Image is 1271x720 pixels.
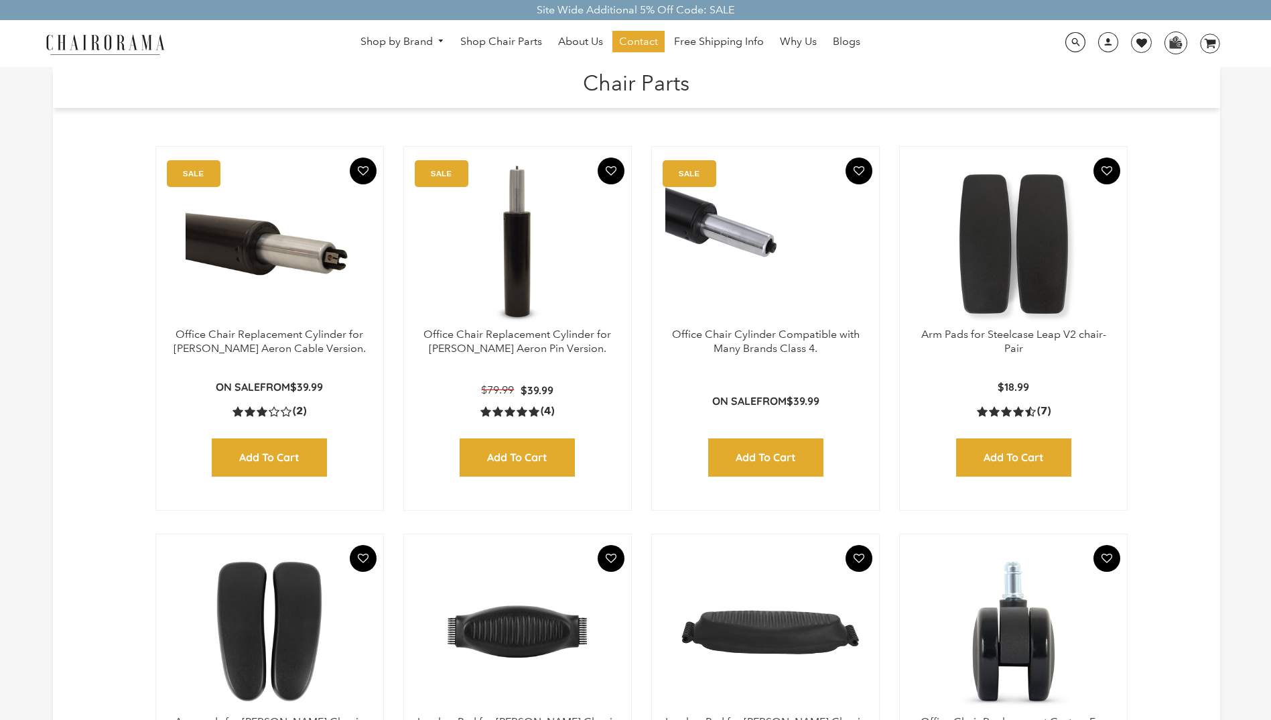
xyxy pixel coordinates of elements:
[674,35,764,49] span: Free Shipping Info
[541,404,554,418] span: (4)
[454,31,549,52] a: Shop Chair Parts
[913,548,1114,715] img: Office Chair Replacement Casters For Herman Miller Aeron- Qty 5 - chairorama
[773,31,823,52] a: Why Us
[354,32,452,52] a: Shop by Brand
[521,383,553,397] span: $39.99
[480,404,554,418] a: 5.0 rating (4 votes)
[417,548,618,715] a: Lumbar Pad for Herman Miller Classic Aeron Chair- Size B - chairorama Lumbar Pad for Herman Mille...
[977,404,1051,418] a: 4.4 rating (7 votes)
[170,160,370,328] a: Office Chair Replacement Cylinder for Herman Miller Aeron Cable Version. - chairorama Office Chai...
[913,160,1114,328] a: Arm Pads for Steelcase Leap V2 chair- Pair - chairorama Arm Pads for Steelcase Leap V2 chair- Pai...
[38,32,172,56] img: chairorama
[350,158,377,184] button: Add To Wishlist
[66,67,1207,96] h1: Chair Parts
[619,35,658,49] span: Contact
[481,383,514,396] span: $79.99
[293,404,306,418] span: (2)
[712,394,819,408] p: from
[290,380,323,394] span: $39.99
[216,380,260,394] strong: On Sale
[679,169,699,178] text: SALE
[921,328,1106,355] a: Arm Pads for Steelcase Leap V2 chair- Pair
[170,548,370,715] img: Arm pads for Herman Miller Classic Aeron Chair - Pair - chairorama
[998,380,1029,394] span: $18.99
[665,548,866,715] a: Lumbar Pad for Herman Miller Classic Aeron Chair- Size C - chairorama Lumbar Pad for Herman Mille...
[431,169,452,178] text: SALE
[460,438,575,477] input: Add to Cart
[232,404,306,418] a: 3.0 rating (2 votes)
[417,160,618,328] a: Office Chair Replacement Cylinder for Herman Miller Aeron Pin Version. - chairorama Office Chair ...
[708,438,823,477] input: Add to Cart
[846,545,872,572] button: Add To Wishlist
[1093,545,1120,572] button: Add To Wishlist
[598,545,624,572] button: Add To Wishlist
[712,394,756,408] strong: On Sale
[350,545,377,572] button: Add To Wishlist
[417,160,618,328] img: Office Chair Replacement Cylinder for Herman Miller Aeron Pin Version. - chairorama
[787,394,819,408] span: $39.99
[182,169,203,178] text: SALE
[612,31,665,52] a: Contact
[551,31,610,52] a: About Us
[846,158,872,184] button: Add To Wishlist
[1165,32,1186,52] img: WhatsApp_Image_2024-07-12_at_16.23.01.webp
[229,31,992,56] nav: DesktopNavigation
[558,35,603,49] span: About Us
[780,35,817,49] span: Why Us
[665,548,866,715] img: Lumbar Pad for Herman Miller Classic Aeron Chair- Size C - chairorama
[170,548,370,715] a: Arm pads for Herman Miller Classic Aeron Chair - Pair - chairorama Arm pads for Herman Miller Cla...
[598,158,624,184] button: Add To Wishlist
[170,160,370,328] img: Office Chair Replacement Cylinder for Herman Miller Aeron Cable Version. - chairorama
[212,438,327,477] input: Add to Cart
[174,328,366,355] a: Office Chair Replacement Cylinder for [PERSON_NAME] Aeron Cable Version.
[1037,404,1051,418] span: (7)
[423,328,611,355] a: Office Chair Replacement Cylinder for [PERSON_NAME] Aeron Pin Version.
[956,438,1071,477] input: Add to Cart
[672,328,860,355] a: Office Chair Cylinder Compatible with Many Brands Class 4.
[417,548,618,715] img: Lumbar Pad for Herman Miller Classic Aeron Chair- Size B - chairorama
[913,548,1114,715] a: Office Chair Replacement Casters For Herman Miller Aeron- Qty 5 - chairorama Office Chair Replace...
[460,35,542,49] span: Shop Chair Parts
[667,31,771,52] a: Free Shipping Info
[826,31,867,52] a: Blogs
[665,160,866,328] img: Office Chair Cylinder Compatible with Many Brands Class 4. - chairorama
[216,380,323,394] p: from
[665,160,866,328] a: Office Chair Cylinder Compatible with Many Brands Class 4. - chairorama Office Chair Cylinder Com...
[833,35,860,49] span: Blogs
[1093,158,1120,184] button: Add To Wishlist
[913,160,1114,328] img: Arm Pads for Steelcase Leap V2 chair- Pair - chairorama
